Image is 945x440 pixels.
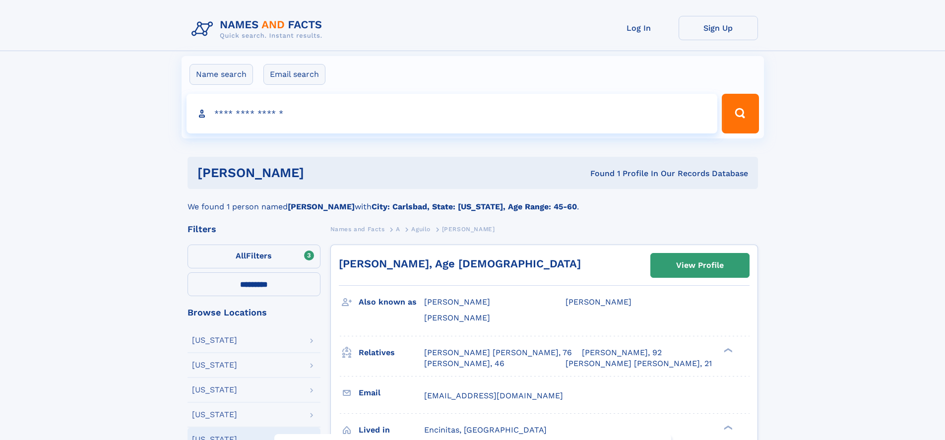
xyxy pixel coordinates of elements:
h1: [PERSON_NAME] [197,167,447,179]
b: [PERSON_NAME] [288,202,355,211]
h3: Relatives [359,344,424,361]
a: View Profile [651,253,749,277]
a: [PERSON_NAME], 46 [424,358,504,369]
span: [PERSON_NAME] [424,297,490,307]
a: [PERSON_NAME] [PERSON_NAME], 76 [424,347,572,358]
span: A [396,226,400,233]
div: [US_STATE] [192,361,237,369]
a: A [396,223,400,235]
span: [PERSON_NAME] [424,313,490,322]
a: Names and Facts [330,223,385,235]
div: View Profile [676,254,724,277]
div: Filters [188,225,320,234]
h3: Also known as [359,294,424,311]
span: [PERSON_NAME] [566,297,631,307]
a: [PERSON_NAME], 92 [582,347,662,358]
a: [PERSON_NAME] [PERSON_NAME], 21 [566,358,712,369]
div: [US_STATE] [192,336,237,344]
div: Browse Locations [188,308,320,317]
label: Email search [263,64,325,85]
button: Search Button [722,94,758,133]
div: [US_STATE] [192,386,237,394]
b: City: Carlsbad, State: [US_STATE], Age Range: 45-60 [372,202,577,211]
div: We found 1 person named with . [188,189,758,213]
label: Filters [188,245,320,268]
input: search input [187,94,718,133]
img: Logo Names and Facts [188,16,330,43]
div: ❯ [721,347,733,353]
span: Aguilo [411,226,431,233]
span: All [236,251,246,260]
div: ❯ [721,424,733,431]
a: Log In [599,16,679,40]
div: Found 1 Profile In Our Records Database [447,168,748,179]
label: Name search [189,64,253,85]
a: Sign Up [679,16,758,40]
span: [PERSON_NAME] [442,226,495,233]
h3: Lived in [359,422,424,439]
span: [EMAIL_ADDRESS][DOMAIN_NAME] [424,391,563,400]
div: [US_STATE] [192,411,237,419]
a: Aguilo [411,223,431,235]
a: [PERSON_NAME], Age [DEMOGRAPHIC_DATA] [339,257,581,270]
span: Encinitas, [GEOGRAPHIC_DATA] [424,425,547,435]
h3: Email [359,384,424,401]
